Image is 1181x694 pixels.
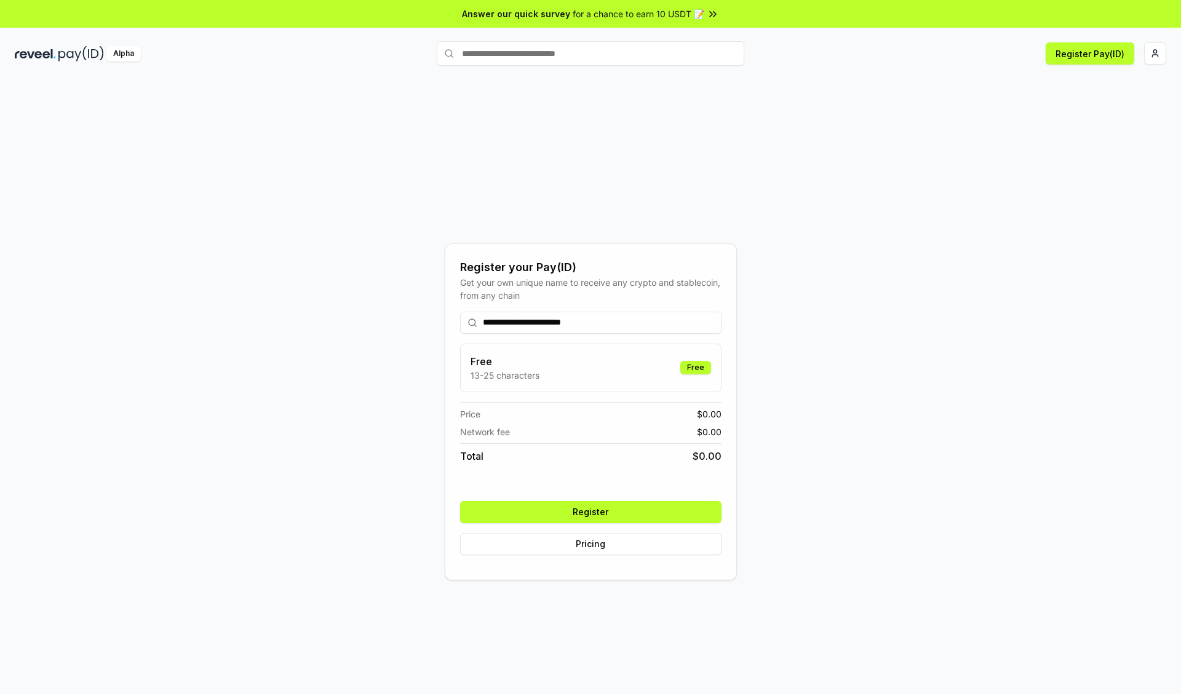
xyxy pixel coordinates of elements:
[573,7,704,20] span: for a chance to earn 10 USDT 📝
[471,369,539,382] p: 13-25 characters
[460,501,722,523] button: Register
[1046,42,1134,65] button: Register Pay(ID)
[460,425,510,438] span: Network fee
[462,7,570,20] span: Answer our quick survey
[460,408,480,420] span: Price
[15,46,56,61] img: reveel_dark
[697,425,722,438] span: $ 0.00
[460,449,483,463] span: Total
[460,276,722,302] div: Get your own unique name to receive any crypto and stablecoin, from any chain
[693,449,722,463] span: $ 0.00
[58,46,104,61] img: pay_id
[697,408,722,420] span: $ 0.00
[460,533,722,555] button: Pricing
[106,46,141,61] div: Alpha
[471,354,539,369] h3: Free
[680,361,711,374] div: Free
[460,259,722,276] div: Register your Pay(ID)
